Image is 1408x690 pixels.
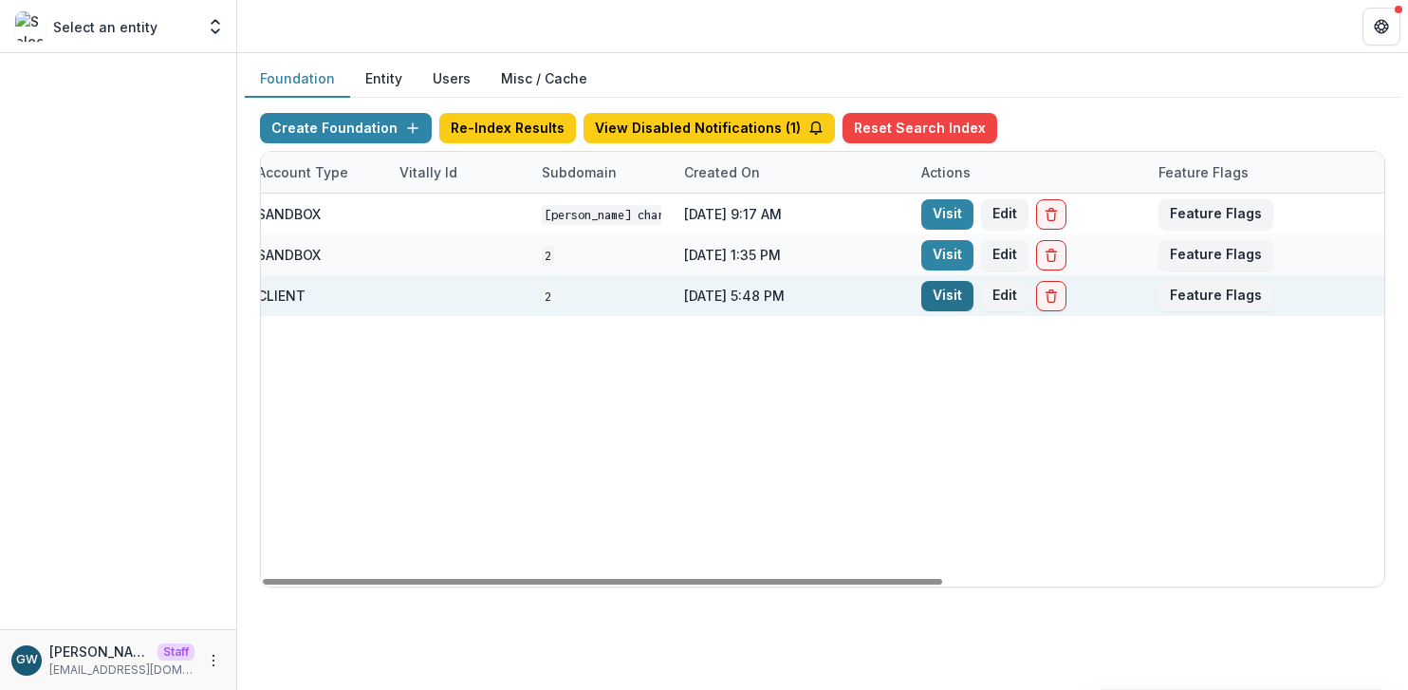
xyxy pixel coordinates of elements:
button: Edit [981,281,1028,311]
button: Edit [981,240,1028,270]
a: Visit [921,240,973,270]
button: Feature Flags [1158,281,1273,311]
div: Created on [673,152,910,193]
p: [EMAIL_ADDRESS][DOMAIN_NAME] [49,662,195,679]
button: Create Foundation [260,113,432,143]
p: [PERSON_NAME] [49,642,150,662]
div: Vitally Id [388,152,530,193]
div: Subdomain [530,152,673,193]
div: Feature Flags [1147,152,1384,193]
div: Subdomain [530,162,628,182]
button: Entity [350,61,417,98]
div: Account Type [246,162,360,182]
div: Account Type [246,152,388,193]
button: Get Help [1362,8,1400,46]
button: Delete Foundation [1036,281,1066,311]
div: Grace Willig [16,654,38,666]
button: More [202,649,225,672]
button: Re-Index Results [439,113,576,143]
div: Vitally Id [388,162,469,182]
div: Feature Flags [1147,162,1260,182]
div: SANDBOX [257,245,321,265]
button: Foundation [245,61,350,98]
code: [PERSON_NAME] Charitable Trust DEMO [542,205,780,225]
div: CLIENT [257,286,306,306]
button: Misc / Cache [486,61,602,98]
img: Select an entity [15,11,46,42]
a: Visit [921,199,973,230]
code: 2 [542,287,554,307]
div: [DATE] 5:48 PM [673,275,910,316]
button: Reset Search Index [843,113,997,143]
button: View Disabled Notifications (1) [584,113,835,143]
button: Users [417,61,486,98]
button: Edit [981,199,1028,230]
p: Staff [157,643,195,661]
div: [DATE] 1:35 PM [673,234,910,275]
code: 2 [542,246,554,266]
div: Actions [910,152,1147,193]
button: Open entity switcher [202,8,229,46]
div: Created on [673,162,771,182]
button: Delete Foundation [1036,240,1066,270]
p: Select an entity [53,17,157,37]
button: Delete Foundation [1036,199,1066,230]
div: [DATE] 9:17 AM [673,194,910,234]
a: Visit [921,281,973,311]
button: Feature Flags [1158,240,1273,270]
div: Actions [910,162,982,182]
div: SANDBOX [257,204,321,224]
button: Feature Flags [1158,199,1273,230]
